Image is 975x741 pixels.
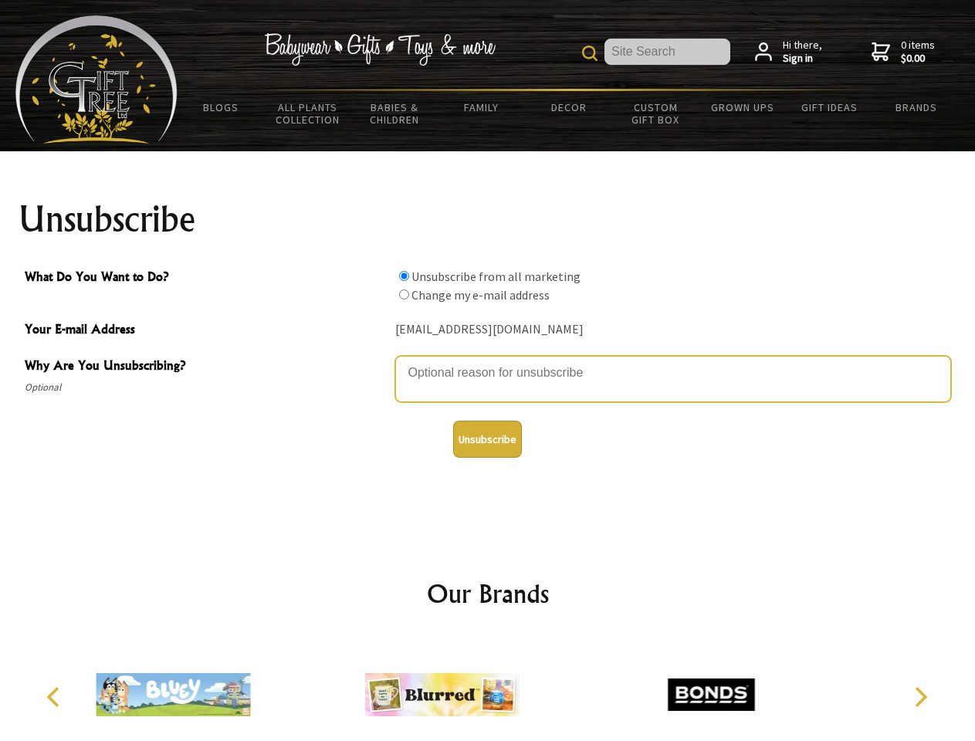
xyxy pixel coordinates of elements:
[15,15,178,144] img: Babyware - Gifts - Toys and more...
[699,91,786,123] a: Grown Ups
[25,356,388,378] span: Why Are You Unsubscribing?
[582,46,598,61] img: product search
[453,421,522,458] button: Unsubscribe
[903,680,937,714] button: Next
[178,91,265,123] a: BLOGS
[872,39,935,66] a: 0 items$0.00
[901,52,935,66] strong: $0.00
[411,269,581,284] label: Unsubscribe from all marketing
[399,271,409,281] input: What Do You Want to Do?
[604,39,730,65] input: Site Search
[19,201,957,238] h1: Unsubscribe
[351,91,438,136] a: Babies & Children
[525,91,612,123] a: Decor
[265,91,352,136] a: All Plants Collection
[783,39,822,66] span: Hi there,
[901,38,935,66] span: 0 items
[25,378,388,397] span: Optional
[39,680,73,714] button: Previous
[755,39,822,66] a: Hi there,Sign in
[395,318,951,342] div: [EMAIL_ADDRESS][DOMAIN_NAME]
[31,575,945,612] h2: Our Brands
[438,91,526,123] a: Family
[783,52,822,66] strong: Sign in
[786,91,873,123] a: Gift Ideas
[264,33,496,66] img: Babywear - Gifts - Toys & more
[395,356,951,402] textarea: Why Are You Unsubscribing?
[873,91,960,123] a: Brands
[399,289,409,299] input: What Do You Want to Do?
[25,320,388,342] span: Your E-mail Address
[411,287,550,303] label: Change my e-mail address
[25,267,388,289] span: What Do You Want to Do?
[612,91,699,136] a: Custom Gift Box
